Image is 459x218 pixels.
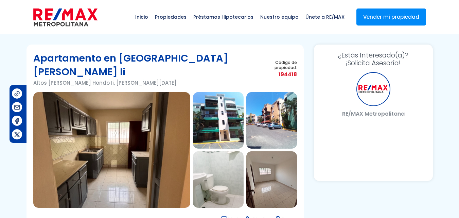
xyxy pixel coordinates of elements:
[33,79,261,87] p: Altos [PERSON_NAME] Hondo Ii, [PERSON_NAME][DATE]
[193,151,244,208] img: Apartamento en Altos De Arroyo Hondo Ii
[246,151,297,208] img: Apartamento en Altos De Arroyo Hondo Ii
[14,104,21,111] img: Compartir
[356,72,390,106] div: RE/MAX Metropolitana
[257,7,302,27] span: Nuestro equipo
[132,7,152,27] span: Inicio
[321,110,426,118] p: RE/MAX Metropolitana
[33,92,190,208] img: Apartamento en Altos De Arroyo Hondo Ii
[33,51,261,79] h1: Apartamento en [GEOGRAPHIC_DATA][PERSON_NAME] Ii
[14,131,21,138] img: Compartir
[14,90,21,97] img: Compartir
[302,7,348,27] span: Únete a RE/MAX
[321,51,426,59] span: ¿Estás Interesado(a)?
[261,70,297,79] span: 194418
[321,51,426,67] h3: ¡Solicita Asesoría!
[321,123,426,174] iframe: Form 0
[190,7,257,27] span: Préstamos Hipotecarios
[193,92,244,149] img: Apartamento en Altos De Arroyo Hondo Ii
[246,92,297,149] img: Apartamento en Altos De Arroyo Hondo Ii
[356,9,426,26] a: Vender mi propiedad
[261,60,297,70] span: Código de propiedad:
[14,117,21,124] img: Compartir
[152,7,190,27] span: Propiedades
